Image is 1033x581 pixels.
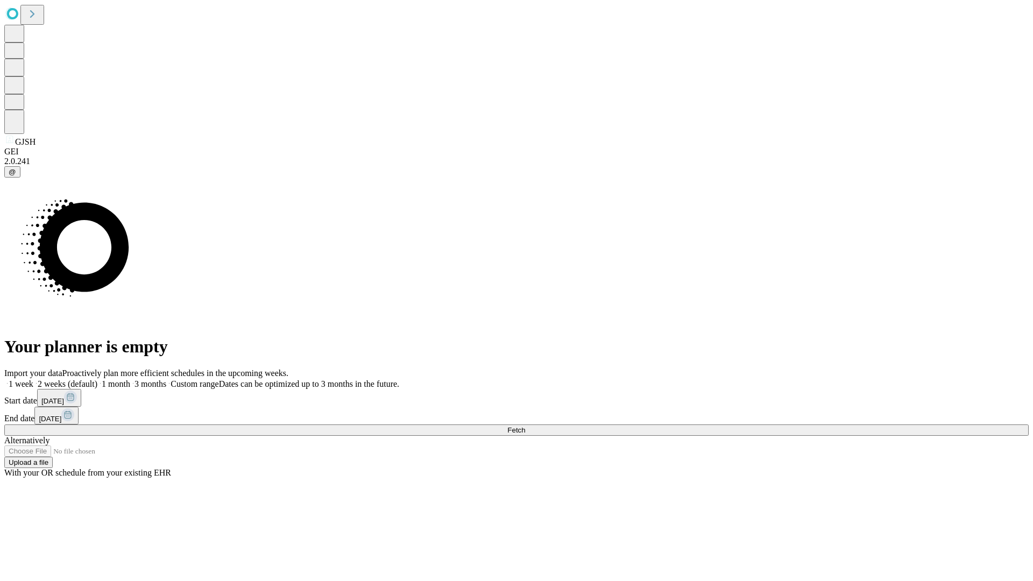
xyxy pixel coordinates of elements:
span: [DATE] [41,397,64,405]
button: @ [4,166,20,178]
button: [DATE] [34,407,79,424]
span: Import your data [4,369,62,378]
button: [DATE] [37,389,81,407]
div: Start date [4,389,1029,407]
span: Dates can be optimized up to 3 months in the future. [219,379,399,388]
span: Proactively plan more efficient schedules in the upcoming weeks. [62,369,288,378]
span: Alternatively [4,436,49,445]
button: Upload a file [4,457,53,468]
span: 1 month [102,379,130,388]
div: 2.0.241 [4,157,1029,166]
button: Fetch [4,424,1029,436]
span: @ [9,168,16,176]
div: GEI [4,147,1029,157]
span: Fetch [507,426,525,434]
span: Custom range [171,379,218,388]
span: [DATE] [39,415,61,423]
h1: Your planner is empty [4,337,1029,357]
span: 2 weeks (default) [38,379,97,388]
span: GJSH [15,137,36,146]
span: 1 week [9,379,33,388]
span: With your OR schedule from your existing EHR [4,468,171,477]
span: 3 months [135,379,166,388]
div: End date [4,407,1029,424]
